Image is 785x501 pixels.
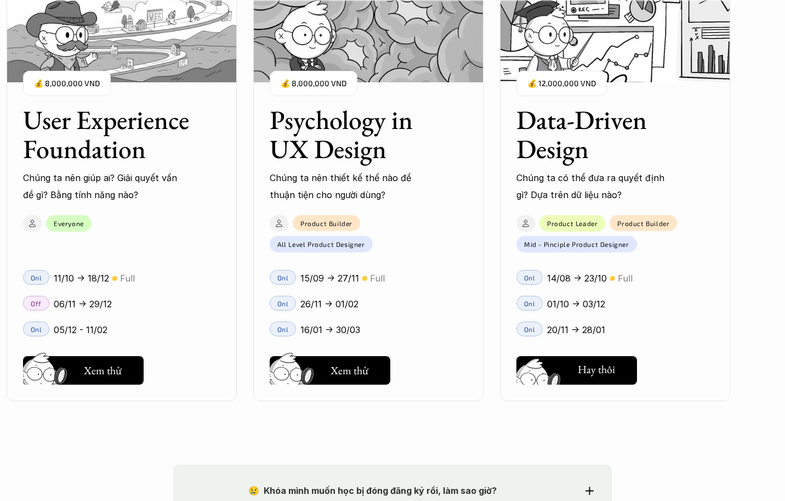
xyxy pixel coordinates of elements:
[547,322,605,338] p: 20/11 -> 28/01
[270,105,440,164] h3: Psychology in UX Design
[516,356,637,385] button: Hay thôi
[248,485,497,496] strong: 😢 Khóa mình muốn học bị đóng đăng ký rồi, làm sao giờ?
[547,270,607,286] p: 14/08 -> 23/10
[270,170,429,204] p: Chúng ta nên thiết kế thế nào để thuận tiện cho người dùng?
[277,300,289,307] p: Onl
[618,270,633,286] p: Full
[362,274,367,283] p: 🟡
[270,352,390,385] a: Xem thử
[277,325,289,333] p: Onl
[524,300,536,307] p: Onl
[270,356,390,385] button: Xem thử
[300,296,359,312] p: 26/11 -> 01/02
[281,76,346,91] p: 💰 8,000,000 VND
[277,240,365,248] p: All Level Product Designer
[524,325,536,333] p: Onl
[516,105,686,164] h3: Data-Driven Design
[527,76,596,91] p: 💰 12,000,000 VND
[516,170,675,204] p: Chúng ta có thể đưa ra quyết định gì? Dựa trên dữ liệu nào?
[300,270,359,286] p: 15/09 -> 27/11
[524,274,536,282] p: Onl
[300,322,360,338] p: 16/01 -> 30/03
[370,270,385,286] p: Full
[578,362,615,378] h5: Hay thôi
[300,219,352,227] p: Product Builder
[610,274,615,283] p: 🟡
[547,219,598,227] p: Product Leader
[547,296,605,312] p: 01/10 -> 03/12
[524,240,629,248] p: Mid - Pinciple Product Designer
[112,274,117,283] p: 🟡
[331,363,368,378] h5: Xem thử
[23,105,193,164] h3: User Experience Foundation
[277,274,289,282] p: Onl
[120,270,135,286] p: Full
[617,219,669,227] p: Product Builder
[516,352,637,385] a: Hay thôi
